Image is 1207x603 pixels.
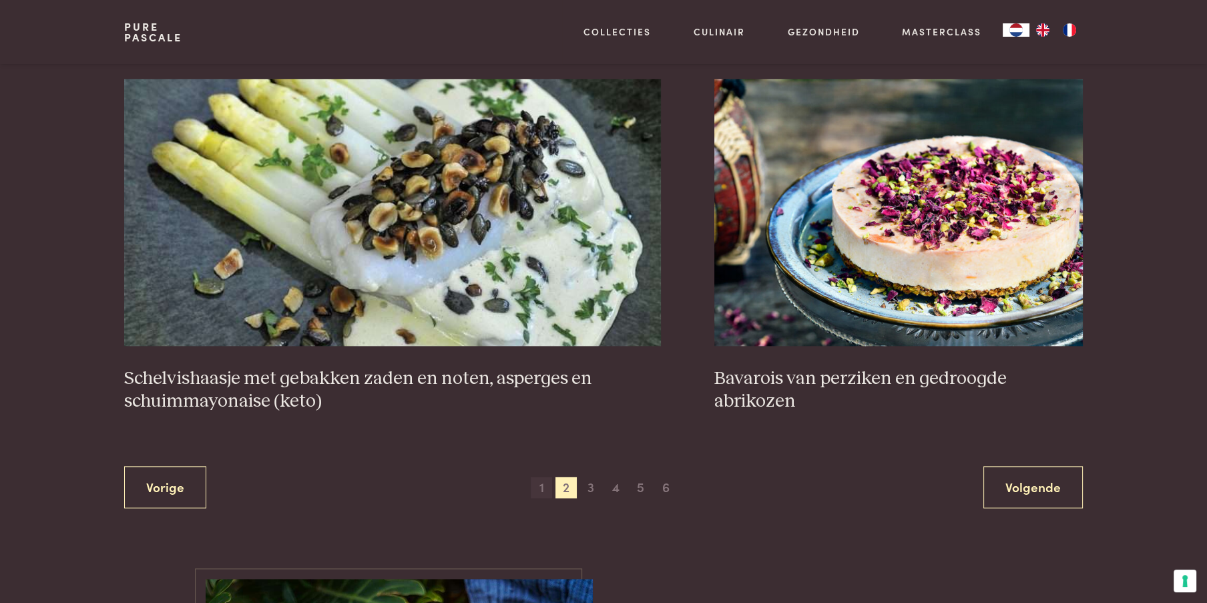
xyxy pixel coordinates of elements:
[124,466,206,508] a: Vorige
[714,79,1083,346] img: Bavarois van perziken en gedroogde abrikozen
[1003,23,1029,37] a: NL
[655,477,676,498] span: 6
[583,25,651,39] a: Collecties
[694,25,745,39] a: Culinair
[580,477,601,498] span: 3
[1003,23,1029,37] div: Language
[1056,23,1083,37] a: FR
[606,477,627,498] span: 4
[531,477,552,498] span: 1
[714,367,1083,413] h3: Bavarois van perziken en gedroogde abrikozen
[902,25,981,39] a: Masterclass
[1174,570,1196,592] button: Uw voorkeuren voor toestemming voor trackingtechnologieën
[630,477,652,498] span: 5
[124,79,662,413] a: Schelvishaasje met gebakken zaden en noten, asperges en schuimmayonaise (keto) Schelvishaasje met...
[1029,23,1083,37] ul: Language list
[1029,23,1056,37] a: EN
[124,367,662,413] h3: Schelvishaasje met gebakken zaden en noten, asperges en schuimmayonaise (keto)
[788,25,860,39] a: Gezondheid
[1003,23,1083,37] aside: Language selected: Nederlands
[555,477,577,498] span: 2
[124,79,662,346] img: Schelvishaasje met gebakken zaden en noten, asperges en schuimmayonaise (keto)
[124,21,182,43] a: PurePascale
[983,466,1083,508] a: Volgende
[714,79,1083,413] a: Bavarois van perziken en gedroogde abrikozen Bavarois van perziken en gedroogde abrikozen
